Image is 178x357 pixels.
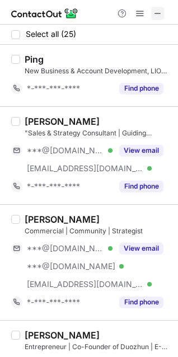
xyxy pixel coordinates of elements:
span: ***@[DOMAIN_NAME] [27,145,104,156]
button: Reveal Button [119,145,163,156]
button: Reveal Button [119,181,163,192]
button: Reveal Button [119,297,163,308]
div: [PERSON_NAME] [25,330,100,341]
span: [EMAIL_ADDRESS][DOMAIN_NAME] [27,279,143,289]
div: [PERSON_NAME] [25,214,100,225]
div: "Sales & Strategy Consultant | Guiding Businesses & Professionals to Growth & Clarity | Founder @... [25,128,171,138]
div: Commercial | Community | Strategist [25,226,171,236]
span: ***@[DOMAIN_NAME] [27,243,104,253]
div: Entrepreneur | Co-Founder of Duozhun | E-commerce Expert | Digital Media Veteran | Global Vision ... [25,342,171,352]
div: New Business & Account Development, LIONS Advisory [25,66,171,76]
span: [EMAIL_ADDRESS][DOMAIN_NAME] [27,163,143,173]
button: Reveal Button [119,83,163,94]
div: Ping [25,54,44,65]
span: ***@[DOMAIN_NAME] [27,261,115,271]
button: Reveal Button [119,243,163,254]
div: [PERSON_NAME] [25,116,100,127]
span: Select all (25) [26,30,76,39]
img: ContactOut v5.3.10 [11,7,78,20]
